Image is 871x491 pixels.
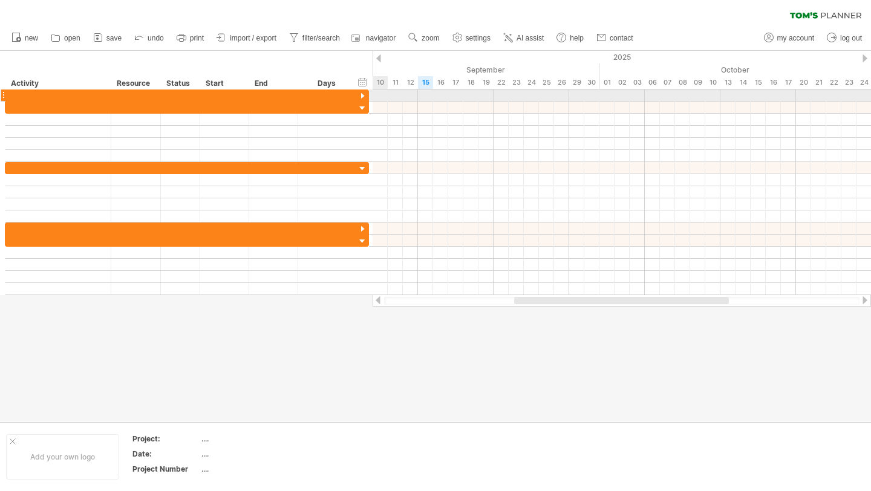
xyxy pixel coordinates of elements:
[736,76,751,89] div: Tuesday, 14 October 2025
[841,76,856,89] div: Thursday, 23 October 2025
[201,449,303,459] div: ....
[539,76,554,89] div: Thursday, 25 September 2025
[751,76,766,89] div: Wednesday, 15 October 2025
[570,34,584,42] span: help
[584,76,599,89] div: Tuesday, 30 September 2025
[11,77,104,89] div: Activity
[206,77,242,89] div: Start
[422,34,439,42] span: zoom
[48,30,84,46] a: open
[777,34,814,42] span: my account
[463,76,478,89] div: Thursday, 18 September 2025
[448,76,463,89] div: Wednesday, 17 September 2025
[190,34,204,42] span: print
[132,449,199,459] div: Date:
[366,34,396,42] span: navigator
[524,76,539,89] div: Wednesday, 24 September 2025
[302,34,340,42] span: filter/search
[201,464,303,474] div: ....
[781,76,796,89] div: Friday, 17 October 2025
[690,76,705,89] div: Thursday, 9 October 2025
[509,76,524,89] div: Tuesday, 23 September 2025
[449,30,494,46] a: settings
[214,30,280,46] a: import / export
[267,63,599,76] div: September 2025
[796,76,811,89] div: Monday, 20 October 2025
[593,30,637,46] a: contact
[826,76,841,89] div: Wednesday, 22 October 2025
[766,76,781,89] div: Thursday, 16 October 2025
[478,76,494,89] div: Friday, 19 September 2025
[660,76,675,89] div: Tuesday, 7 October 2025
[166,77,193,89] div: Status
[388,76,403,89] div: Thursday, 11 September 2025
[230,34,276,42] span: import / export
[418,76,433,89] div: Monday, 15 September 2025
[553,30,587,46] a: help
[350,30,399,46] a: navigator
[824,30,866,46] a: log out
[132,464,199,474] div: Project Number
[615,76,630,89] div: Thursday, 2 October 2025
[500,30,547,46] a: AI assist
[599,76,615,89] div: Wednesday, 1 October 2025
[405,30,443,46] a: zoom
[610,34,633,42] span: contact
[25,34,38,42] span: new
[132,434,199,444] div: Project:
[403,76,418,89] div: Friday, 12 September 2025
[720,76,736,89] div: Monday, 13 October 2025
[705,76,720,89] div: Friday, 10 October 2025
[466,34,491,42] span: settings
[90,30,125,46] a: save
[298,77,355,89] div: Days
[630,76,645,89] div: Friday, 3 October 2025
[148,34,164,42] span: undo
[811,76,826,89] div: Tuesday, 21 October 2025
[645,76,660,89] div: Monday, 6 October 2025
[373,76,388,89] div: Wednesday, 10 September 2025
[761,30,818,46] a: my account
[106,34,122,42] span: save
[201,434,303,444] div: ....
[117,77,154,89] div: Resource
[433,76,448,89] div: Tuesday, 16 September 2025
[494,76,509,89] div: Monday, 22 September 2025
[6,434,119,480] div: Add your own logo
[569,76,584,89] div: Monday, 29 September 2025
[286,30,344,46] a: filter/search
[8,30,42,46] a: new
[675,76,690,89] div: Wednesday, 8 October 2025
[554,76,569,89] div: Friday, 26 September 2025
[131,30,168,46] a: undo
[517,34,544,42] span: AI assist
[255,77,291,89] div: End
[64,34,80,42] span: open
[840,34,862,42] span: log out
[174,30,207,46] a: print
